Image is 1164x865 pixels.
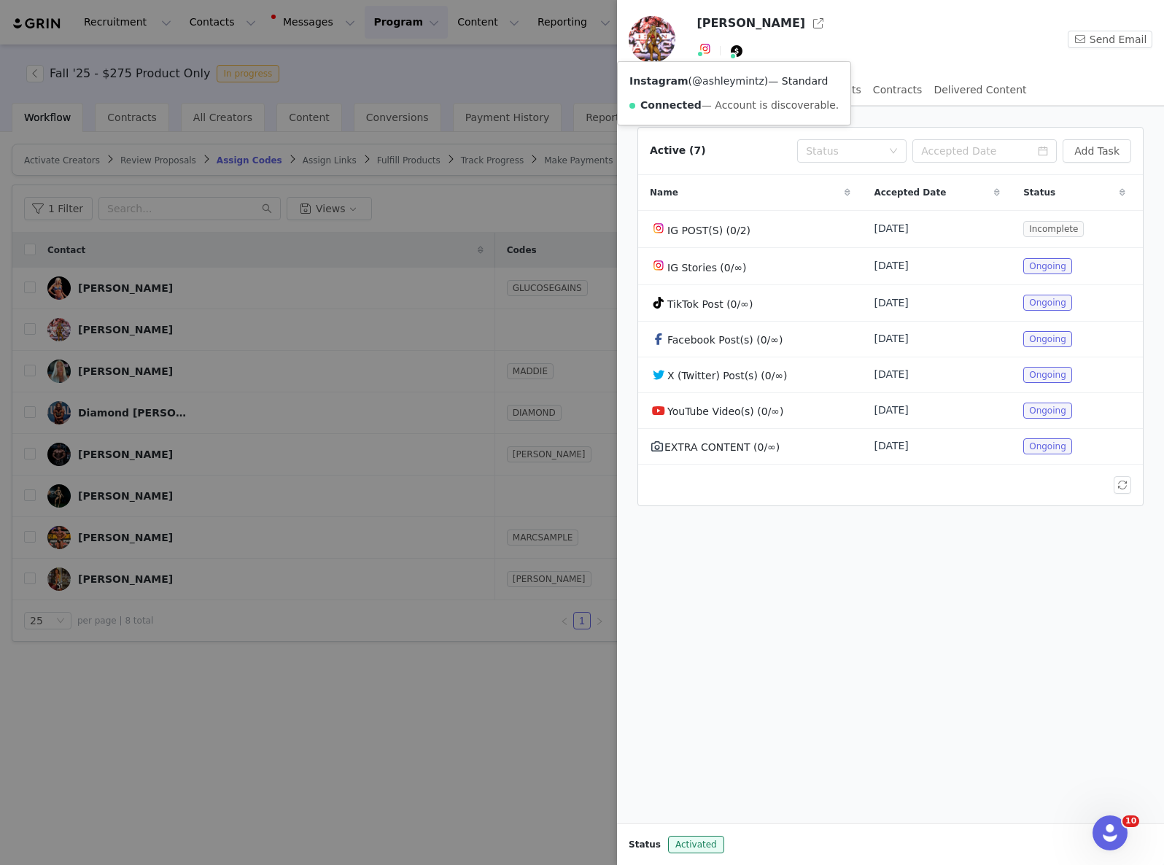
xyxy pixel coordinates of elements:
[106,256,186,267] strong: Waiting on you
[667,298,753,310] span: TikTok Post (0/∞)
[206,379,280,411] div: thank you
[667,262,747,274] span: IG Stories (0/∞)
[12,84,280,235] div: Chriscely says…
[228,6,256,34] button: Home
[667,406,783,417] span: YouTube Video(s) (0/∞)
[71,18,175,33] p: Active in the last 15m
[1023,221,1084,237] span: Incomplete
[874,221,908,236] span: [DATE]
[12,379,280,422] div: Jessi says…
[153,285,280,317] div: good to close ticket.
[874,403,908,418] span: [DATE]
[1023,295,1072,311] span: Ongoing
[1023,367,1072,383] span: Ongoing
[112,59,198,71] span: Customer Ticket
[12,235,280,285] div: Chriscely says…
[42,8,65,31] img: Profile image for Chriscely
[71,7,123,18] h1: Chriscely
[668,836,724,853] span: Activated
[1063,139,1131,163] button: Add Task
[1093,815,1128,850] iframe: Intercom live chat
[934,74,1026,106] div: Delivered Content
[664,441,780,453] span: EXTRA CONTENT (0/∞)
[23,171,228,214] div: Please let me know if there’s anything else I can assist you with—I’m happy to help.
[889,147,898,157] i: icon: down
[1023,403,1072,419] span: Ongoing
[874,331,908,346] span: [DATE]
[650,186,678,199] span: Name
[874,186,946,199] span: Accepted Date
[77,335,233,346] span: Ticket has been updated • 1h ago
[115,349,176,360] strong: In Progress
[637,127,1144,506] article: Active
[12,285,280,329] div: Jessi says…
[9,6,37,34] button: go back
[23,431,228,531] div: You’re most welcome, [PERSON_NAME]. I truly appreciate your time and patience with me. Please don...
[1023,186,1055,199] span: Status
[12,84,239,223] div: Hi [PERSON_NAME],I just checked the payment, and it’s now reflecting on the creator’s profile. Th...
[650,143,706,158] div: Active (7)
[667,370,788,381] span: X (Twitter) Post(s) (0/∞)
[806,144,882,158] div: Status
[1038,146,1048,156] i: icon: calendar
[1023,258,1072,274] span: Ongoing
[217,387,268,402] div: thank you
[12,328,280,379] div: GRIN Helper says…
[699,43,711,55] img: instagram.svg
[1023,438,1072,454] span: Ongoing
[77,241,233,252] span: Ticket has been updated • 1h ago
[653,260,664,271] img: instagram.svg
[1122,815,1139,827] span: 10
[23,115,228,171] div: I just checked the payment, and it’s now reflecting on the creator’s profile. Thank you again for...
[667,225,750,236] span: IG POST(S) (0/2)
[12,422,239,540] div: You’re most welcome, [PERSON_NAME]. I truly appreciate your time and patience with me. Please don...
[653,222,664,234] img: instagram.svg
[629,16,675,63] img: a547291f-c4e4-4cac-b3db-4ef81486eadf.jpg
[629,838,661,851] span: Status
[874,258,908,274] span: [DATE]
[165,294,268,309] div: good to close ticket.
[256,6,282,32] div: Close
[80,50,211,80] a: Customer Ticket
[23,93,228,107] div: Hi [PERSON_NAME],
[912,139,1057,163] input: Accepted Date
[1068,31,1152,48] button: Send Email
[697,15,805,32] h3: [PERSON_NAME]
[1023,331,1072,347] span: Ongoing
[12,422,280,551] div: Chriscely says…
[874,367,908,382] span: [DATE]
[874,438,908,454] span: [DATE]
[873,74,923,106] div: Contracts
[667,334,783,346] span: Facebook Post(s) (0/∞)
[874,295,908,311] span: [DATE]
